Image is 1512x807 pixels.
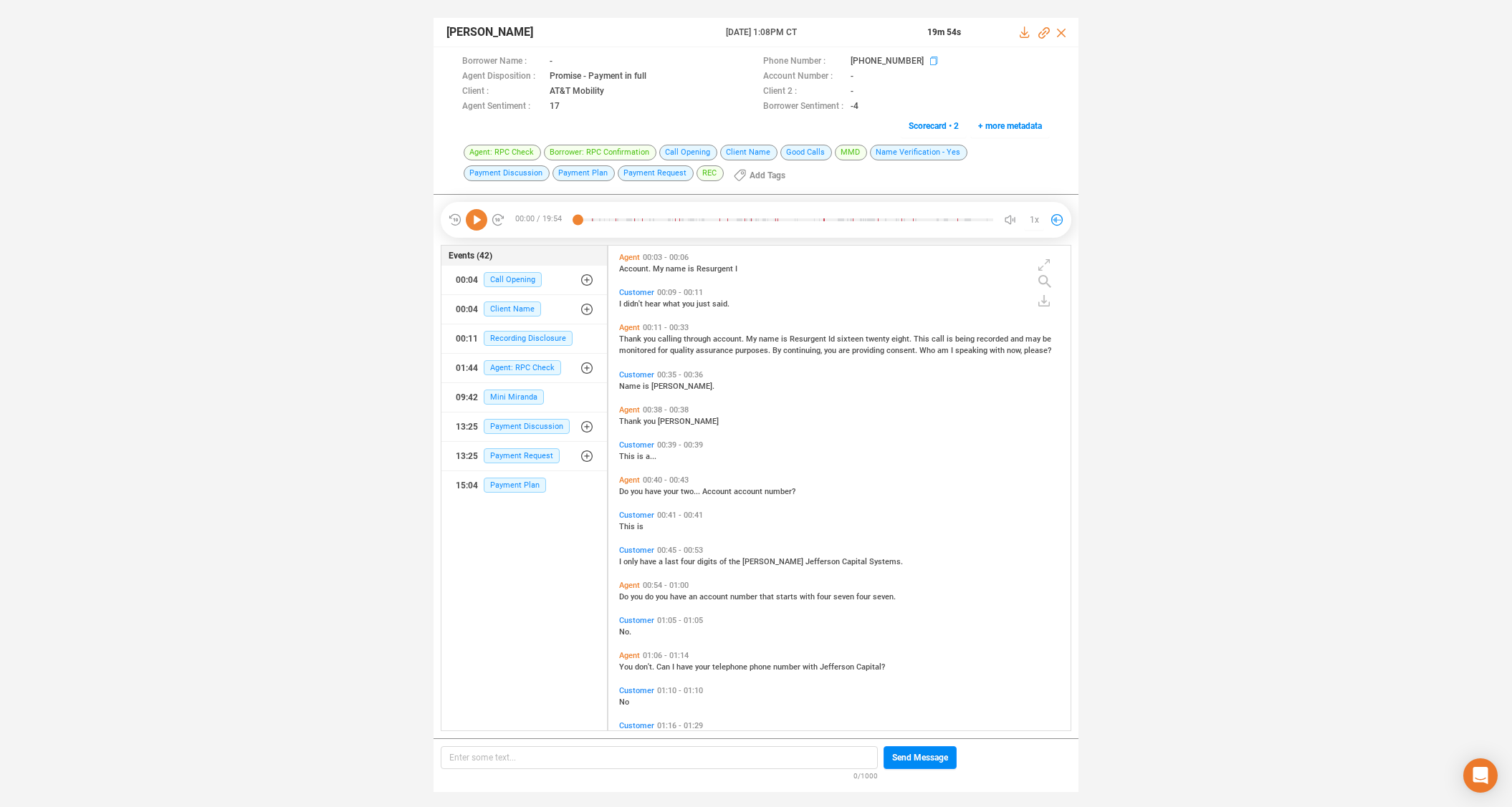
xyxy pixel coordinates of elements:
span: [PHONE_NUMBER] [851,54,924,69]
span: speaking [955,346,990,355]
span: 00:35 - 00:36 [654,370,706,380]
span: Resurgent [790,334,828,344]
span: account [699,592,730,601]
span: Jefferson [820,662,856,672]
span: Account [702,487,734,496]
span: Payment Plan [484,478,546,493]
span: Call Opening [659,145,717,160]
span: 00:00 / 19:54 [505,209,578,231]
span: Good Calls [780,145,832,160]
span: 00:11 - 00:33 [640,323,692,332]
span: and [1010,334,1025,344]
button: 13:25Payment Request [441,442,607,470]
div: 00:04 [456,269,478,291]
span: you [682,299,697,309]
span: You [619,662,635,672]
span: Borrower Sentiment : [763,100,843,115]
span: Thank [619,334,643,344]
span: Customer [619,511,654,520]
div: 00:04 [456,298,478,321]
span: Client Name [484,301,541,316]
span: number [730,592,760,601]
span: REC [697,165,724,181]
span: account. [713,334,746,344]
span: Payment Discussion [484,419,570,434]
button: 01:44Agent: RPC Check [441,354,607,382]
div: 15:04 [456,474,478,497]
span: No. [619,627,631,637]
span: Customer [619,546,654,555]
span: Agent: RPC Check [484,360,561,375]
span: Client Name [720,145,777,160]
span: Customer [619,288,654,297]
span: By [772,346,783,355]
span: This [619,522,637,531]
span: Promise - Payment in full [550,69,646,84]
span: Id [828,334,837,344]
span: + more metadata [978,115,1042,137]
span: last [665,557,681,566]
span: for [658,346,670,355]
span: an [689,592,699,601]
span: Account Number : [763,69,843,84]
span: you [631,592,645,601]
span: Agent [619,475,640,485]
span: monitored [619,346,658,355]
span: Send Message [892,746,948,769]
span: Add Tags [750,164,785,187]
span: Agent Sentiment : [462,100,542,115]
span: with [990,346,1007,355]
span: I [951,346,955,355]
button: Scorecard • 2 [901,115,967,137]
span: hear [645,299,663,309]
span: continuing, [783,346,824,355]
span: being [955,334,977,344]
span: [PERSON_NAME] [446,24,533,41]
div: 09:42 [456,386,478,409]
span: telephone [712,662,750,672]
span: 00:54 - 01:00 [640,581,692,590]
span: you [631,487,645,496]
span: may [1025,334,1043,344]
span: Customer [619,616,654,625]
span: This [914,334,932,344]
span: are [838,346,852,355]
span: be [1043,334,1051,344]
span: of [719,557,729,566]
span: [DATE] 1:08PM CT [726,26,910,39]
span: eight. [891,334,914,344]
span: the [729,557,742,566]
span: Recording Disclosure [484,331,573,346]
span: Payment Request [484,448,560,463]
span: seven [833,592,856,601]
span: 00:40 - 00:43 [640,475,692,485]
span: said. [712,299,729,309]
span: I [672,662,676,672]
span: account [734,487,765,496]
span: No [619,697,629,707]
span: four [817,592,833,601]
span: Client : [462,84,542,100]
span: two... [681,487,702,496]
span: 01:16 - 01:29 [654,721,706,730]
span: Call Opening [484,272,542,287]
span: Payment Discussion [464,165,550,181]
span: Do [619,592,631,601]
span: Name [619,382,643,391]
span: [PERSON_NAME] [742,557,805,566]
span: Agent [619,651,640,660]
span: 01:06 - 01:14 [640,651,692,660]
div: 00:11 [456,327,478,350]
span: Agent: RPC Check [464,145,541,160]
span: 00:03 - 00:06 [640,253,692,262]
span: four [856,592,873,601]
span: 0/1000 [853,769,878,781]
span: providing [852,346,886,355]
span: This [619,452,637,461]
span: Account. [619,264,653,274]
button: 13:25Payment Discussion [441,412,607,441]
span: AT&T Mobility [550,84,604,100]
button: + more metadata [970,115,1050,137]
span: - [550,54,552,69]
span: starts [776,592,800,601]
